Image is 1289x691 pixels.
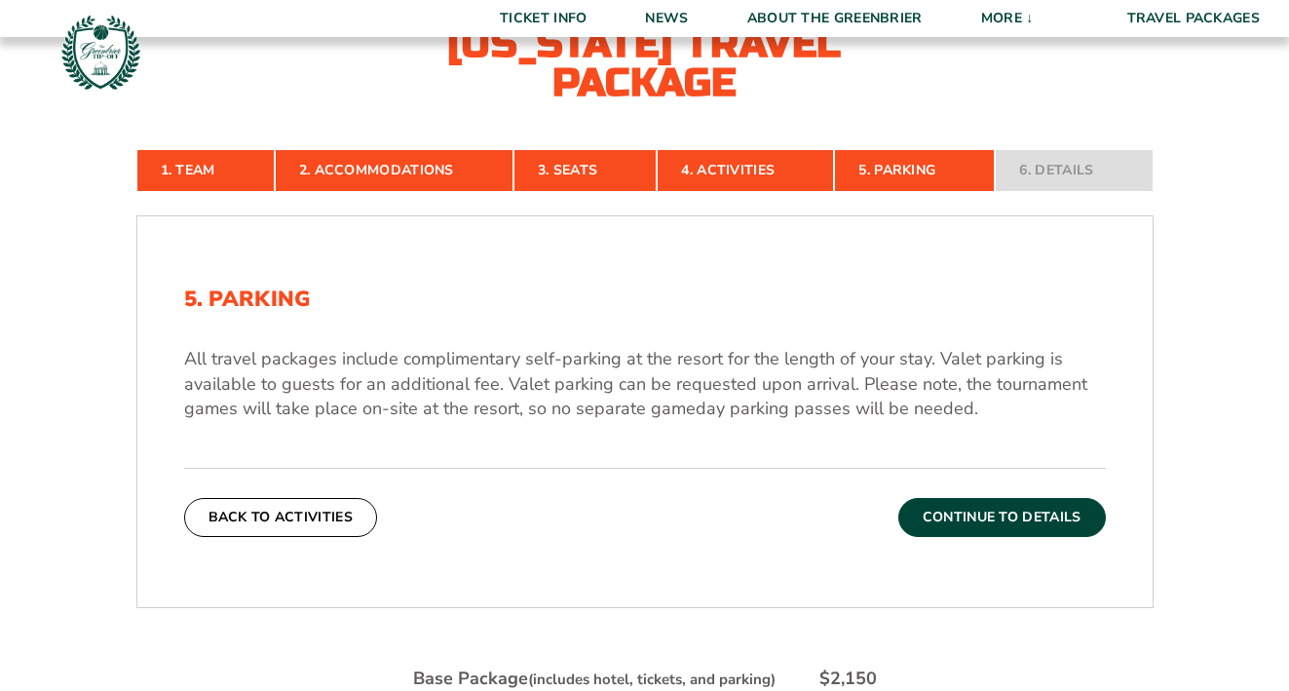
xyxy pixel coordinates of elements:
button: Continue To Details [898,498,1106,537]
button: Back To Activities [184,498,377,537]
div: Base Package [413,667,776,691]
small: (includes hotel, tickets, and parking) [528,670,776,689]
p: All travel packages include complimentary self-parking at the resort for the length of your stay.... [184,347,1106,421]
img: Greenbrier Tip-Off [58,10,143,95]
h2: [US_STATE] Travel Package [431,24,859,102]
a: 2. Accommodations [275,149,513,192]
h2: 5. Parking [184,287,1106,312]
a: 1. Team [136,149,275,192]
a: 4. Activities [657,149,834,192]
div: $2,150 [819,667,877,691]
a: 3. Seats [513,149,657,192]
